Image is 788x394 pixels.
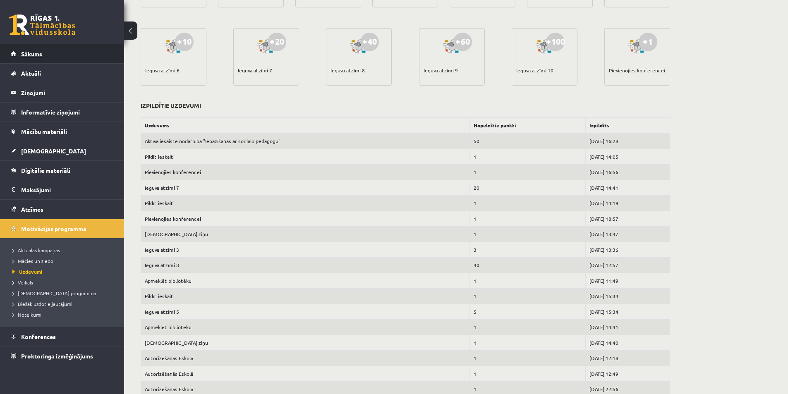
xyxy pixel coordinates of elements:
a: Konferences [11,327,114,346]
td: 1 [470,149,586,165]
td: [DATE] 14:05 [585,149,670,165]
td: [DATE] 12:49 [585,366,670,382]
td: [DATE] 15:34 [585,304,670,320]
td: 1 [470,211,586,227]
div: Pievienojies konferencei [609,56,665,85]
div: +20 [268,33,286,51]
th: Nopelnītie punkti [470,117,586,133]
td: Ieguva atzīmi 8 [141,258,470,273]
td: Pildīt ieskaiti [141,289,470,304]
span: Aktuālās kampaņas [12,247,60,253]
span: Mācību materiāli [21,128,67,135]
a: Maksājumi [11,180,114,199]
span: [DEMOGRAPHIC_DATA] [21,147,86,155]
td: 1 [470,273,586,289]
a: Mācies un ziedo [12,257,116,265]
a: Aktuālās kampaņas [12,246,116,254]
td: 40 [470,258,586,273]
td: 1 [470,289,586,304]
span: Mācies un ziedo [12,258,53,264]
span: Aktuāli [21,69,41,77]
span: Uzdevumi [12,268,43,275]
span: Proktoringa izmēģinājums [21,352,93,360]
td: Autorizēšanās Eskolā [141,366,470,382]
td: [DATE] 13:47 [585,227,670,242]
span: Atzīmes [21,205,43,213]
td: 20 [470,180,586,196]
div: Ieguva atzīmi 7 [238,56,272,85]
td: [DATE] 18:57 [585,211,670,227]
td: Autorizēšanās Eskolā [141,351,470,366]
td: 1 [470,165,586,180]
div: +100 [546,33,565,51]
a: Digitālie materiāli [11,161,114,180]
td: 1 [470,227,586,242]
td: Ieguva atzīmi 3 [141,242,470,258]
td: [DATE] 12:57 [585,258,670,273]
legend: Maksājumi [21,180,114,199]
td: Ieguva atzīmi 7 [141,180,470,196]
a: Aktuāli [11,64,114,83]
td: Aktīva iesaiste nodarbībā "Iepazīšānas ar sociālo pedagogu" [141,133,470,149]
td: [DATE] 14:19 [585,196,670,211]
td: 1 [470,196,586,211]
a: Mācību materiāli [11,122,114,141]
div: Ieguva atzīmi 8 [331,56,365,85]
a: Atzīmes [11,200,114,219]
td: 1 [470,351,586,366]
th: Uzdevums [141,117,470,133]
div: Ieguva atzīmi 6 [145,56,180,85]
a: Noteikumi [12,311,116,318]
td: 50 [470,133,586,149]
a: Informatīvie ziņojumi [11,103,114,122]
td: [DATE] 16:28 [585,133,670,149]
div: +40 [360,33,379,51]
td: [DATE] 14:41 [585,180,670,196]
a: Ziņojumi [11,83,114,102]
td: Pievienojies konferencei [141,211,470,227]
span: Noteikumi [12,311,41,318]
a: [DEMOGRAPHIC_DATA] [11,141,114,160]
a: [DEMOGRAPHIC_DATA] programma [12,289,116,297]
td: [DEMOGRAPHIC_DATA] ziņu [141,227,470,242]
td: Ieguva atzīmi 5 [141,304,470,320]
td: Apmeklēt bibliotēku [141,273,470,289]
span: Biežāk uzdotie jautājumi [12,301,72,307]
td: [DATE] 13:36 [585,242,670,258]
span: Veikals [12,279,33,286]
div: +10 [175,33,194,51]
a: Biežāk uzdotie jautājumi [12,300,116,308]
td: [DATE] 12:18 [585,351,670,366]
span: Motivācijas programma [21,225,86,232]
legend: Informatīvie ziņojumi [21,103,114,122]
td: [DATE] 16:56 [585,165,670,180]
td: [DATE] 14:41 [585,320,670,335]
td: 1 [470,366,586,382]
span: [DEMOGRAPHIC_DATA] programma [12,290,96,296]
a: Proktoringa izmēģinājums [11,346,114,365]
a: Motivācijas programma [11,219,114,238]
h3: Izpildītie uzdevumi [141,102,201,109]
a: Uzdevumi [12,268,116,275]
td: 5 [470,304,586,320]
span: Konferences [21,333,56,340]
td: Apmeklēt bibliotēku [141,320,470,335]
td: [DATE] 15:34 [585,289,670,304]
div: +1 [639,33,657,51]
div: Ieguva atzīmi 9 [424,56,458,85]
span: Digitālie materiāli [21,167,70,174]
td: 1 [470,335,586,351]
span: Sākums [21,50,42,57]
td: Pievienojies konferencei [141,165,470,180]
td: [DATE] 14:40 [585,335,670,351]
a: Sākums [11,44,114,63]
th: Izpildīts [585,117,670,133]
div: +60 [453,33,472,51]
td: Pildīt ieskaiti [141,196,470,211]
td: [DEMOGRAPHIC_DATA] ziņu [141,335,470,351]
td: [DATE] 11:49 [585,273,670,289]
div: Ieguva atzīmi 10 [516,56,553,85]
a: Rīgas 1. Tālmācības vidusskola [9,14,75,35]
a: Veikals [12,279,116,286]
td: 3 [470,242,586,258]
